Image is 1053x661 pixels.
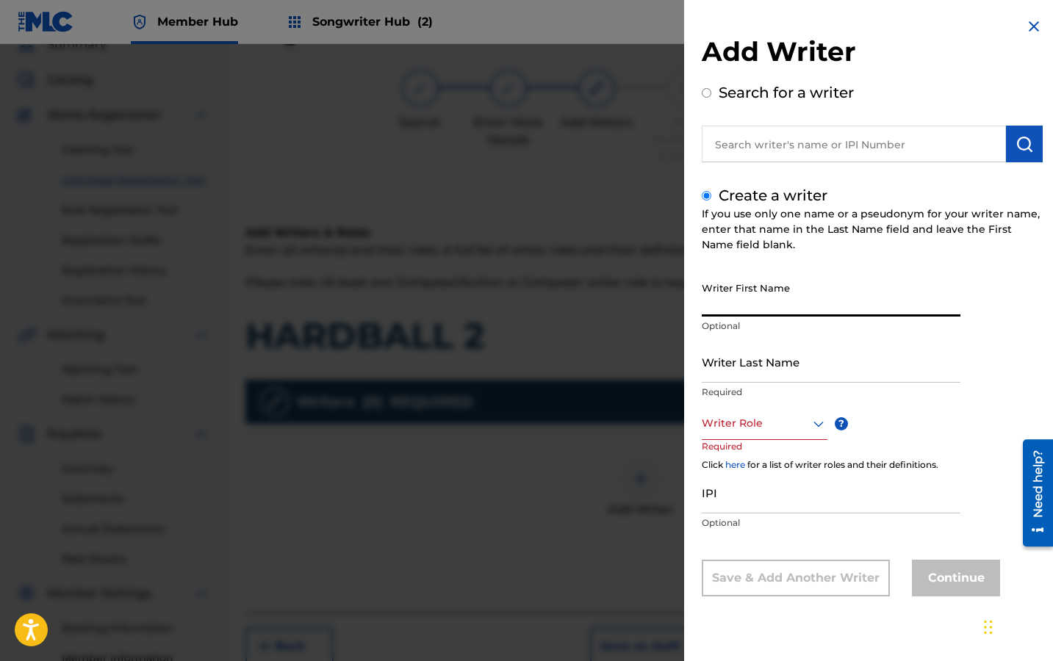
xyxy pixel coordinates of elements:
label: Create a writer [719,187,827,204]
div: Click for a list of writer roles and their definitions. [702,458,1043,472]
span: ? [835,417,848,430]
p: Optional [702,319,960,333]
div: Drag [984,605,993,649]
p: Optional [702,516,960,530]
iframe: Chat Widget [980,590,1053,661]
img: Top Rightsholders [286,13,303,31]
img: Top Rightsholder [131,13,148,31]
iframe: Resource Center [1012,434,1053,552]
p: Required [702,440,758,473]
label: Search for a writer [719,84,854,101]
span: Songwriter Hub [312,13,433,30]
input: Search writer's name or IPI Number [702,126,1006,162]
span: Member Hub [157,13,238,30]
div: If you use only one name or a pseudonym for your writer name, enter that name in the Last Name fi... [702,206,1043,253]
p: Required [702,386,960,399]
img: MLC Logo [18,11,74,32]
span: (2) [417,15,433,29]
h2: Add Writer [702,35,1043,73]
a: here [725,459,745,470]
img: Search Works [1016,135,1033,153]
